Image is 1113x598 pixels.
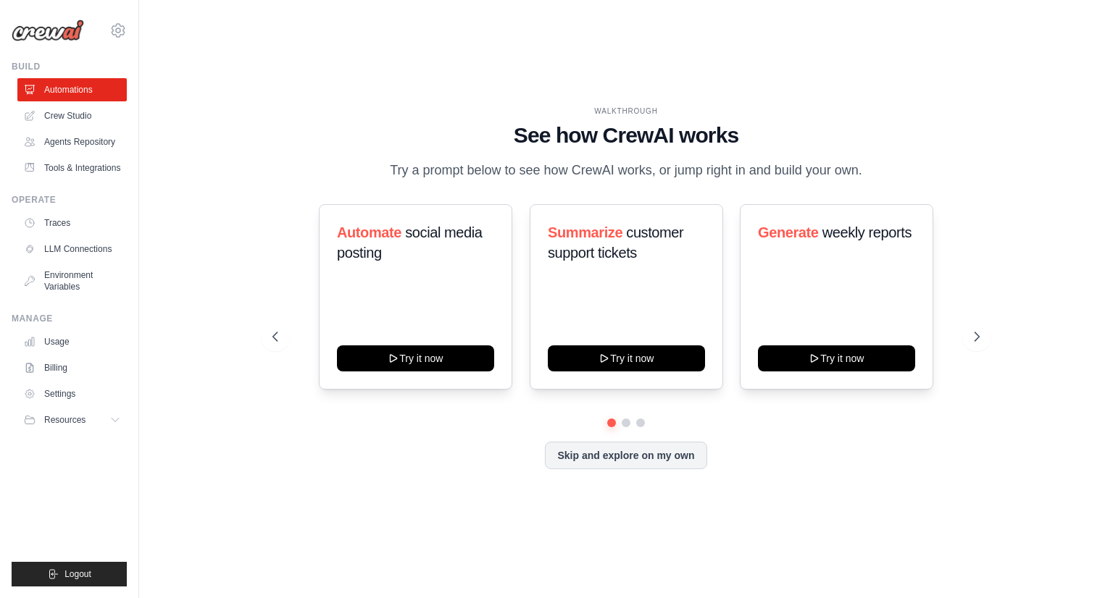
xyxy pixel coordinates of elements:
a: Settings [17,382,127,405]
span: Generate [758,224,819,240]
button: Resources [17,408,127,431]
button: Skip and explore on my own [545,442,706,469]
span: Automate [337,224,401,240]
a: Environment Variables [17,264,127,298]
div: Operate [12,194,127,206]
a: Agents Repository [17,130,127,153]
span: Logout [64,568,91,580]
button: Try it now [548,345,705,371]
a: Crew Studio [17,104,127,127]
span: Summarize [548,224,622,240]
button: Try it now [337,345,494,371]
button: Logout [12,562,127,586]
div: Build [12,61,127,72]
p: Try a prompt below to see how CrewAI works, or jump right in and build your own. [383,160,870,181]
span: social media posting [337,224,483,261]
div: WALKTHROUGH [272,106,980,117]
a: Automations [17,78,127,101]
span: weekly reports [822,224,912,240]
a: Usage [17,330,127,353]
span: Resources [44,414,86,426]
button: Try it now [758,345,915,371]
a: Tools & Integrations [17,156,127,180]
a: LLM Connections [17,237,127,261]
iframe: Chat Widget [1041,528,1113,598]
span: customer support tickets [548,224,683,261]
a: Traces [17,211,127,235]
img: Logo [12,20,84,41]
h1: See how CrewAI works [272,122,980,148]
a: Billing [17,356,127,379]
div: Manage [12,313,127,324]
